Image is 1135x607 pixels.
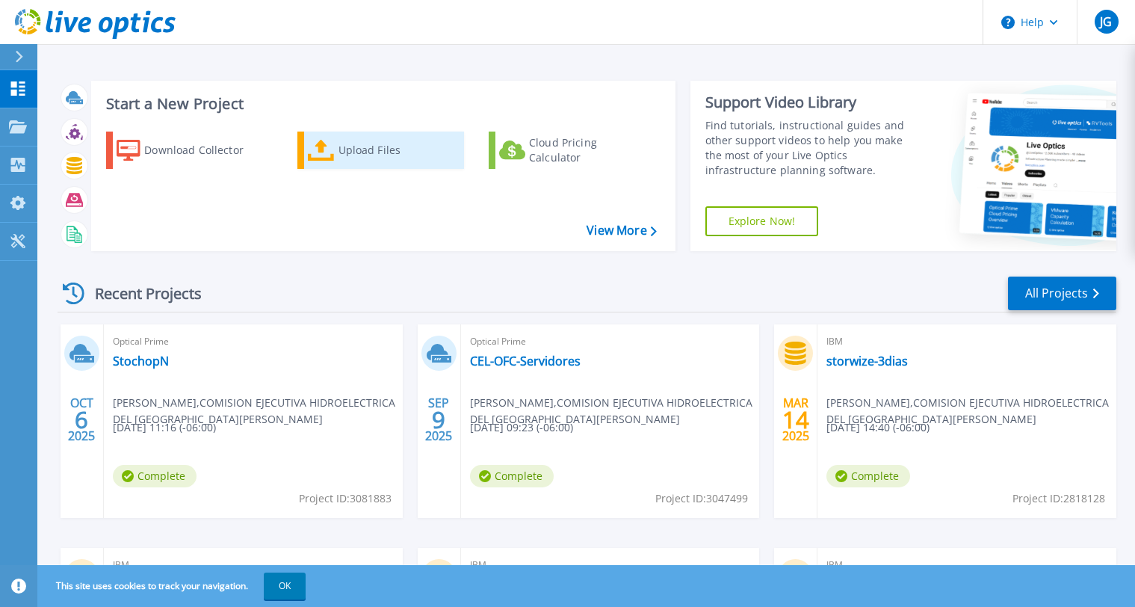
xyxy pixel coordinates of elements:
a: View More [587,224,656,238]
span: [PERSON_NAME] , COMISION EJECUTIVA HIDROELECTRICA DEL [GEOGRAPHIC_DATA][PERSON_NAME] [113,395,403,428]
span: Project ID: 3081883 [299,490,392,507]
span: JG [1100,16,1112,28]
button: OK [264,573,306,600]
a: All Projects [1008,277,1116,310]
span: 9 [432,413,445,426]
a: Cloud Pricing Calculator [489,132,655,169]
span: Optical Prime [470,333,751,350]
a: Download Collector [106,132,273,169]
span: [DATE] 14:40 (-06:00) [826,419,930,436]
div: Support Video Library [705,93,919,112]
a: Upload Files [297,132,464,169]
span: Project ID: 3047499 [655,490,748,507]
div: Cloud Pricing Calculator [529,135,649,165]
div: Upload Files [338,135,458,165]
div: Download Collector [144,135,264,165]
span: [DATE] 11:16 (-06:00) [113,419,216,436]
h3: Start a New Project [106,96,656,112]
span: Project ID: 2818128 [1012,490,1105,507]
a: StochopN [113,354,169,369]
span: [DATE] 09:23 (-06:00) [470,419,573,436]
a: Explore Now! [705,206,819,236]
span: This site uses cookies to track your navigation. [41,573,306,600]
div: MAR 2025 [782,392,810,447]
div: OCT 2025 [67,392,96,447]
span: 14 [782,413,809,426]
a: storwize-3dias [826,354,908,369]
div: Recent Projects [58,275,222,312]
span: [PERSON_NAME] , COMISION EJECUTIVA HIDROELECTRICA DEL [GEOGRAPHIC_DATA][PERSON_NAME] [826,395,1116,428]
div: Find tutorials, instructional guides and other support videos to help you make the most of your L... [705,118,919,178]
span: Complete [113,465,197,487]
span: Complete [470,465,554,487]
span: Optical Prime [113,333,394,350]
span: 6 [75,413,88,426]
span: IBM [113,557,394,573]
span: IBM [826,333,1107,350]
a: CEL-OFC-Servidores [470,354,581,369]
div: SEP 2025 [424,392,453,447]
span: Complete [826,465,910,487]
span: IBM [826,557,1107,573]
span: IBM [470,557,751,573]
span: [PERSON_NAME] , COMISION EJECUTIVA HIDROELECTRICA DEL [GEOGRAPHIC_DATA][PERSON_NAME] [470,395,760,428]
